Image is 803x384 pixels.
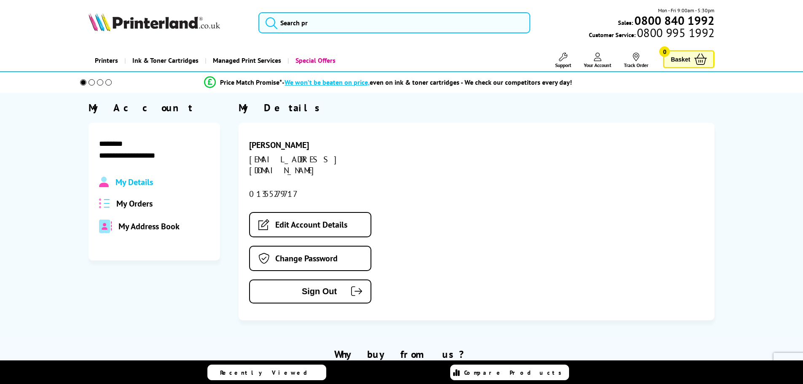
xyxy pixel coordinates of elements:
[249,188,399,199] div: 01355279717
[263,287,337,296] span: Sign Out
[555,53,571,68] a: Support
[659,46,670,57] span: 0
[116,198,153,209] span: My Orders
[89,13,248,33] a: Printerland Logo
[450,365,569,380] a: Compare Products
[282,78,572,86] div: - even on ink & toner cartridges - We check our competitors every day!
[239,101,714,114] div: My Details
[249,246,371,271] a: Change Password
[69,75,708,90] li: modal_Promise
[89,13,220,31] img: Printerland Logo
[99,220,112,233] img: address-book-duotone-solid.svg
[658,6,714,14] span: Mon - Fri 9:00am - 5:30pm
[118,221,180,232] span: My Address Book
[249,212,371,237] a: Edit Account Details
[287,50,342,71] a: Special Offers
[205,50,287,71] a: Managed Print Services
[285,78,370,86] span: We won’t be beaten on price,
[124,50,205,71] a: Ink & Toner Cartridges
[207,365,326,380] a: Recently Viewed
[89,101,220,114] div: My Account
[115,177,153,188] span: My Details
[671,54,690,65] span: Basket
[663,50,714,68] a: Basket 0
[584,53,611,68] a: Your Account
[624,53,648,68] a: Track Order
[132,50,199,71] span: Ink & Toner Cartridges
[555,62,571,68] span: Support
[249,154,399,176] div: [EMAIL_ADDRESS][DOMAIN_NAME]
[249,279,371,303] button: Sign Out
[633,16,714,24] a: 0800 840 1992
[636,29,714,37] span: 0800 995 1992
[584,62,611,68] span: Your Account
[220,369,316,376] span: Recently Viewed
[249,140,399,150] div: [PERSON_NAME]
[220,78,282,86] span: Price Match Promise*
[618,19,633,27] span: Sales:
[89,348,715,361] h2: Why buy from us?
[464,369,566,376] span: Compare Products
[89,50,124,71] a: Printers
[589,29,714,39] span: Customer Service:
[99,177,109,188] img: Profile.svg
[634,13,714,28] b: 0800 840 1992
[258,12,530,33] input: Search pr
[99,199,110,208] img: all-order.svg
